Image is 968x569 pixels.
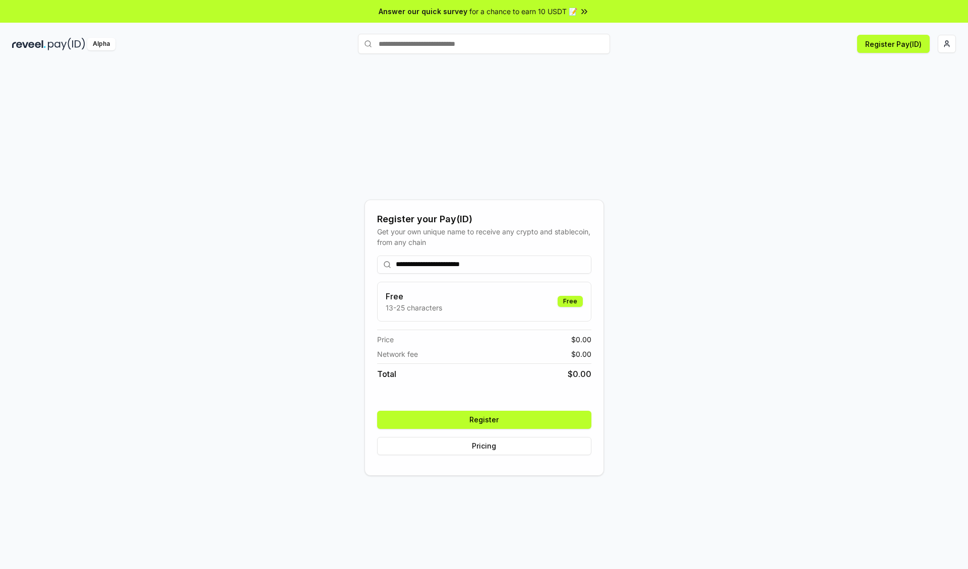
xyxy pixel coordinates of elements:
[377,368,396,380] span: Total
[48,38,85,50] img: pay_id
[571,334,591,345] span: $ 0.00
[379,6,467,17] span: Answer our quick survey
[377,349,418,359] span: Network fee
[377,212,591,226] div: Register your Pay(ID)
[571,349,591,359] span: $ 0.00
[377,226,591,247] div: Get your own unique name to receive any crypto and stablecoin, from any chain
[558,296,583,307] div: Free
[377,411,591,429] button: Register
[377,437,591,455] button: Pricing
[568,368,591,380] span: $ 0.00
[857,35,930,53] button: Register Pay(ID)
[12,38,46,50] img: reveel_dark
[469,6,577,17] span: for a chance to earn 10 USDT 📝
[386,290,442,302] h3: Free
[87,38,115,50] div: Alpha
[386,302,442,313] p: 13-25 characters
[377,334,394,345] span: Price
